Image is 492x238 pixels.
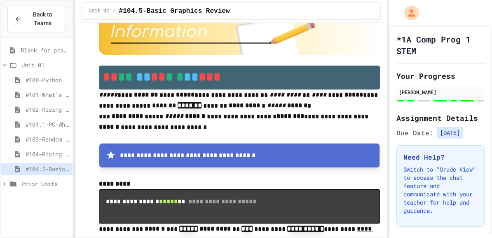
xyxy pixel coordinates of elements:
[21,179,69,188] span: Prior Units
[26,165,69,173] span: #104.5-Basic Graphics Review
[26,90,69,99] span: #101-What's This ??
[21,61,69,69] span: Unit 01
[112,8,115,14] span: /
[399,88,482,96] div: [PERSON_NAME]
[396,112,485,124] h2: Assignment Details
[26,150,69,158] span: #104-Rising Sun Plus
[26,135,69,144] span: #103-Random Box
[27,10,59,28] span: Back to Teams
[396,128,433,138] span: Due Date:
[26,105,69,114] span: #102-Rising Sun
[119,6,230,16] span: #104.5-Basic Graphics Review
[403,165,478,215] p: Switch to "Grade View" to access the chat feature and communicate with your teacher for help and ...
[7,6,66,32] button: Back to Teams
[396,70,485,82] h2: Your Progress
[396,33,485,57] h1: *1A Comp Prog 1 STEM
[403,152,478,162] h3: Need Help?
[89,8,109,14] span: Unit 01
[396,3,421,22] div: My Account
[26,120,69,129] span: #101.1-PC-Where am I?
[21,46,69,54] span: Blank for practice
[26,75,69,84] span: #100-Python
[437,127,463,139] span: [DATE]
